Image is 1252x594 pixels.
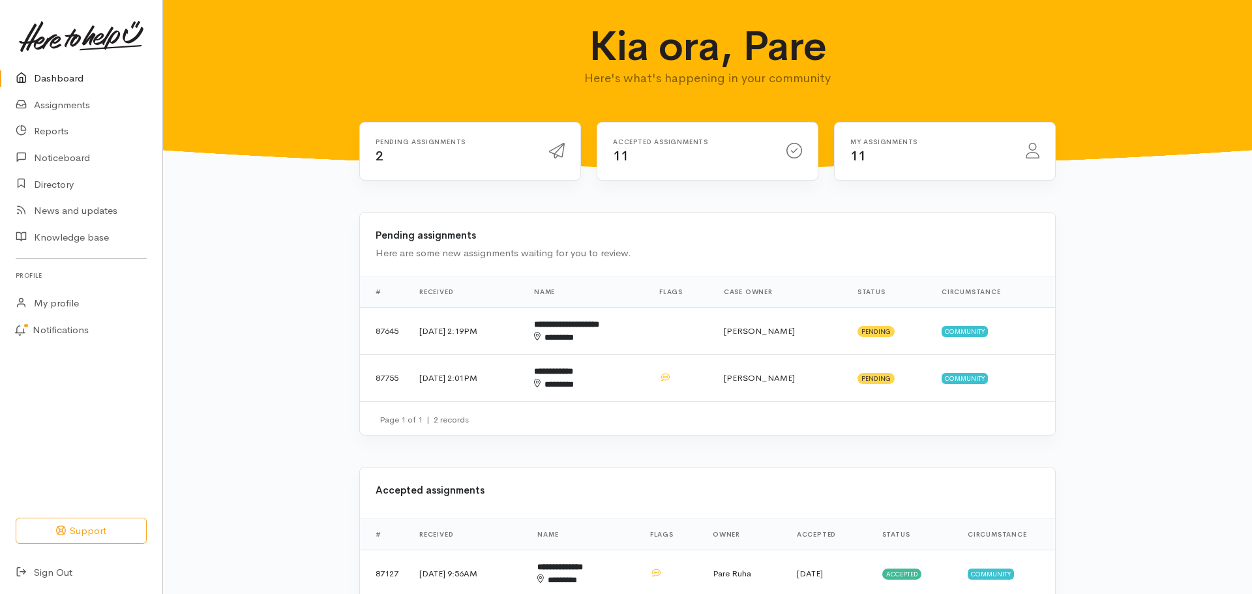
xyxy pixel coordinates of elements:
[360,519,409,550] th: #
[872,519,957,550] th: Status
[613,148,628,164] span: 11
[409,519,527,550] th: Received
[380,414,469,425] small: Page 1 of 1 2 records
[786,519,872,550] th: Accepted
[942,326,988,336] span: Community
[702,519,786,550] th: Owner
[857,326,895,336] span: Pending
[360,355,409,402] td: 87755
[527,519,640,550] th: Name
[713,355,847,402] td: [PERSON_NAME]
[360,308,409,355] td: 87645
[649,276,713,308] th: Flags
[376,229,476,241] b: Pending assignments
[451,69,964,87] p: Here's what's happening in your community
[713,308,847,355] td: [PERSON_NAME]
[360,276,409,308] th: #
[850,138,1010,145] h6: My assignments
[613,138,771,145] h6: Accepted assignments
[16,518,147,544] button: Support
[451,23,964,69] h1: Kia ora, Pare
[409,355,524,402] td: [DATE] 2:01PM
[957,519,1055,550] th: Circumstance
[376,138,533,145] h6: Pending assignments
[857,373,895,383] span: Pending
[847,276,931,308] th: Status
[850,148,865,164] span: 11
[797,568,823,579] time: [DATE]
[942,373,988,383] span: Community
[524,276,649,308] th: Name
[426,414,430,425] span: |
[16,267,147,284] h6: Profile
[968,569,1014,579] span: Community
[409,308,524,355] td: [DATE] 2:19PM
[409,276,524,308] th: Received
[376,148,383,164] span: 2
[931,276,1055,308] th: Circumstance
[713,276,847,308] th: Case Owner
[882,569,922,579] span: Accepted
[376,484,484,496] b: Accepted assignments
[640,519,702,550] th: Flags
[376,246,1039,261] div: Here are some new assignments waiting for you to review.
